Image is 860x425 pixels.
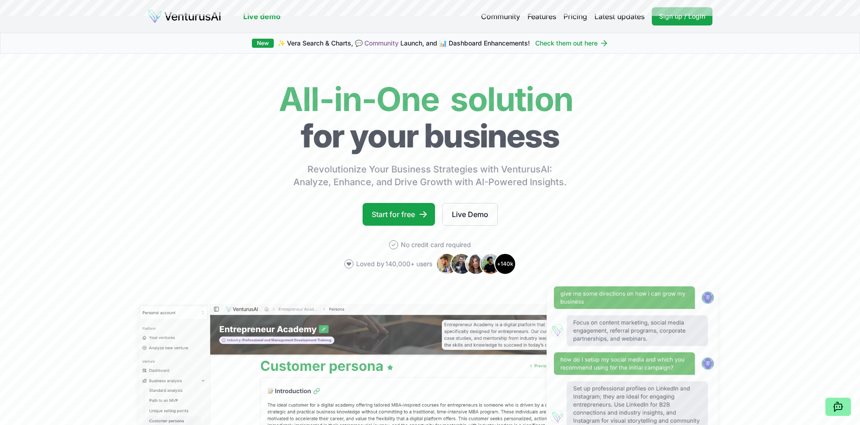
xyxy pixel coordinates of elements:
a: Sign up / Login [652,7,712,25]
a: Features [527,11,556,22]
span: Sign up / Login [659,12,705,21]
img: Avatar 1 [436,253,458,275]
a: Check them out here [535,39,609,48]
a: Live Demo [442,203,498,226]
a: Community [364,39,399,47]
img: logo [148,9,221,24]
img: Avatar 2 [450,253,472,275]
img: Avatar 3 [465,253,487,275]
img: Avatar 4 [480,253,502,275]
div: New [252,39,274,48]
span: ✨ Vera Search & Charts, 💬 Launch, and 📊 Dashboard Enhancements! [277,39,530,48]
a: Live demo [243,11,281,22]
a: Latest updates [594,11,645,22]
a: Pricing [563,11,587,22]
a: Community [481,11,520,22]
a: Start for free [363,203,435,226]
